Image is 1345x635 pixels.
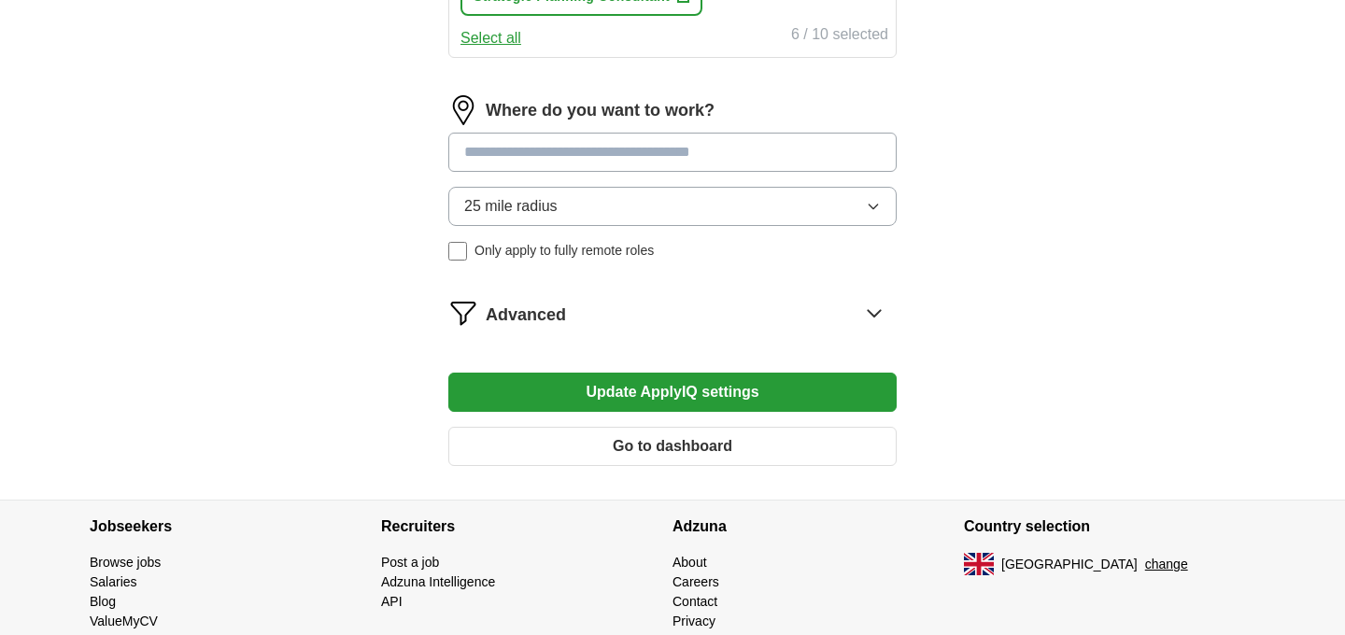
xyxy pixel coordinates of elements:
[672,574,719,589] a: Careers
[381,574,495,589] a: Adzuna Intelligence
[791,23,888,49] div: 6 / 10 selected
[381,555,439,570] a: Post a job
[1001,555,1138,574] span: [GEOGRAPHIC_DATA]
[486,98,715,123] label: Where do you want to work?
[672,555,707,570] a: About
[460,27,521,49] button: Select all
[90,594,116,609] a: Blog
[464,195,558,218] span: 25 mile radius
[90,555,161,570] a: Browse jobs
[486,303,566,328] span: Advanced
[672,594,717,609] a: Contact
[381,594,403,609] a: API
[448,187,897,226] button: 25 mile radius
[672,614,715,628] a: Privacy
[964,501,1255,553] h4: Country selection
[448,95,478,125] img: location.png
[474,241,654,261] span: Only apply to fully remote roles
[90,574,137,589] a: Salaries
[448,242,467,261] input: Only apply to fully remote roles
[448,427,897,466] button: Go to dashboard
[1145,555,1188,574] button: change
[90,614,158,628] a: ValueMyCV
[964,553,994,575] img: UK flag
[448,373,897,412] button: Update ApplyIQ settings
[448,298,478,328] img: filter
